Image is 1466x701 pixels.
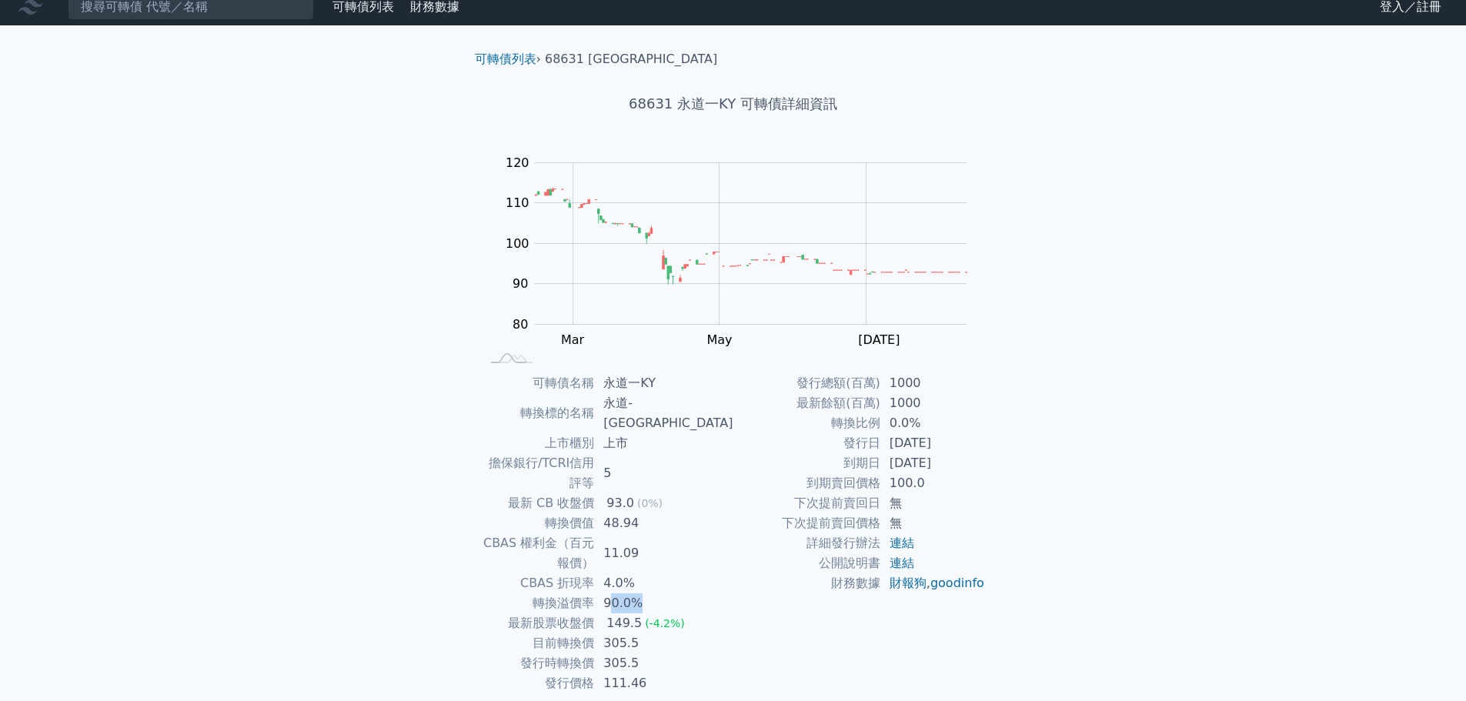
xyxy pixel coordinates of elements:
td: 1000 [880,393,986,413]
td: 111.46 [594,673,733,693]
td: 上市 [594,433,733,453]
td: 公開說明書 [733,553,880,573]
td: 最新餘額(百萬) [733,393,880,413]
td: 最新股票收盤價 [481,613,595,633]
td: 永道一KY [594,373,733,393]
td: 發行日 [733,433,880,453]
td: 轉換溢價率 [481,593,595,613]
td: 擔保銀行/TCRI信用評等 [481,453,595,493]
a: 連結 [890,556,914,570]
td: 發行價格 [481,673,595,693]
h1: 68631 永道一KY 可轉債詳細資訊 [463,93,1004,115]
td: 轉換標的名稱 [481,393,595,433]
td: 1000 [880,373,986,393]
span: (0%) [637,497,663,509]
td: 90.0% [594,593,733,613]
td: 發行時轉換價 [481,653,595,673]
td: 目前轉換價 [481,633,595,653]
span: (-4.2%) [645,617,685,629]
td: 48.94 [594,513,733,533]
td: 最新 CB 收盤價 [481,493,595,513]
tspan: 90 [513,276,528,291]
td: 0.0% [880,413,986,433]
td: 100.0 [880,473,986,493]
td: 上市櫃別 [481,433,595,453]
tspan: 80 [513,317,528,332]
td: , [880,573,986,593]
td: 到期日 [733,453,880,473]
td: 無 [880,513,986,533]
tspan: 100 [506,236,529,251]
a: 連結 [890,536,914,550]
tspan: [DATE] [858,332,900,347]
tspan: May [706,332,732,347]
td: 5 [594,453,733,493]
td: 財務數據 [733,573,880,593]
tspan: Mar [561,332,585,347]
a: 可轉債列表 [475,52,536,66]
li: › [475,50,541,68]
td: 11.09 [594,533,733,573]
g: Chart [498,155,990,379]
td: 305.5 [594,633,733,653]
li: 68631 [GEOGRAPHIC_DATA] [545,50,717,68]
td: 發行總額(百萬) [733,373,880,393]
tspan: 120 [506,155,529,170]
td: [DATE] [880,433,986,453]
td: CBAS 折現率 [481,573,595,593]
td: 轉換價值 [481,513,595,533]
td: CBAS 權利金（百元報價） [481,533,595,573]
td: 4.0% [594,573,733,593]
td: 轉換比例 [733,413,880,433]
td: 到期賣回價格 [733,473,880,493]
td: 305.5 [594,653,733,673]
a: 財報狗 [890,576,927,590]
td: 詳細發行辦法 [733,533,880,553]
td: 下次提前賣回日 [733,493,880,513]
td: [DATE] [880,453,986,473]
td: 下次提前賣回價格 [733,513,880,533]
div: 149.5 [603,613,645,633]
div: 93.0 [603,493,637,513]
tspan: 110 [506,195,529,210]
td: 可轉債名稱 [481,373,595,393]
td: 永道-[GEOGRAPHIC_DATA] [594,393,733,433]
td: 無 [880,493,986,513]
a: goodinfo [930,576,984,590]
